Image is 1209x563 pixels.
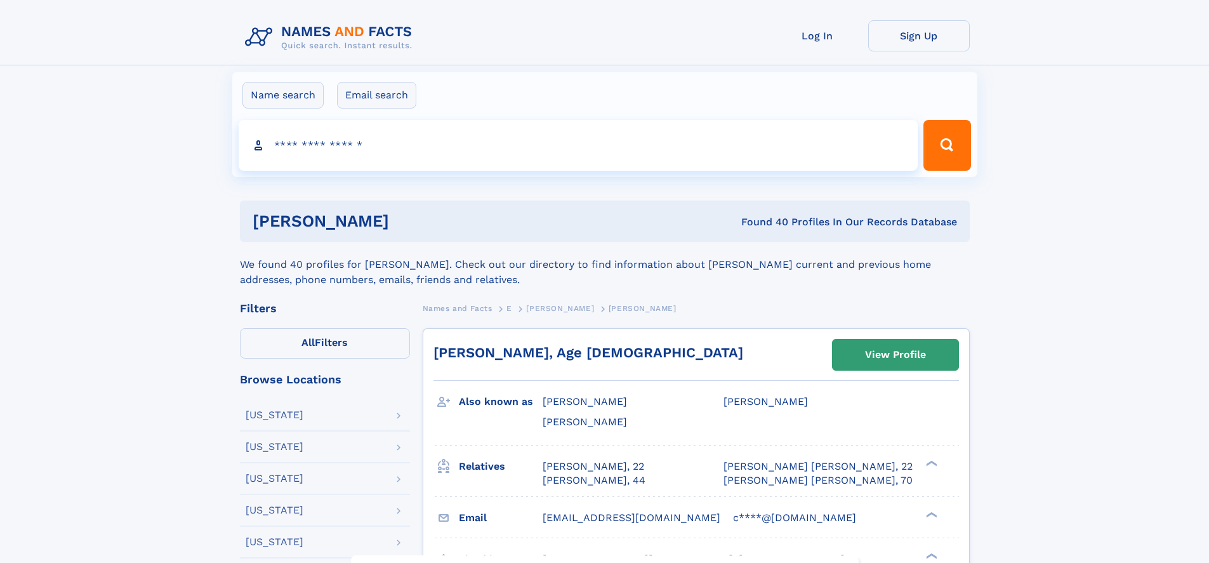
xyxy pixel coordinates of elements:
[865,340,926,369] div: View Profile
[923,120,970,171] button: Search Button
[565,215,957,229] div: Found 40 Profiles In Our Records Database
[767,20,868,51] a: Log In
[506,300,512,316] a: E
[543,512,720,524] span: [EMAIL_ADDRESS][DOMAIN_NAME]
[246,474,303,484] div: [US_STATE]
[543,460,644,474] a: [PERSON_NAME], 22
[923,552,938,560] div: ❯
[459,456,543,477] h3: Relatives
[723,460,913,474] a: [PERSON_NAME] [PERSON_NAME], 22
[723,395,808,407] span: [PERSON_NAME]
[543,416,627,428] span: [PERSON_NAME]
[253,213,565,229] h1: [PERSON_NAME]
[246,442,303,452] div: [US_STATE]
[723,474,913,487] a: [PERSON_NAME] [PERSON_NAME], 70
[543,474,645,487] a: [PERSON_NAME], 44
[246,505,303,515] div: [US_STATE]
[506,304,512,313] span: E
[240,242,970,288] div: We found 40 profiles for [PERSON_NAME]. Check out our directory to find information about [PERSON...
[240,20,423,55] img: Logo Names and Facts
[543,395,627,407] span: [PERSON_NAME]
[246,410,303,420] div: [US_STATE]
[246,537,303,547] div: [US_STATE]
[526,300,594,316] a: [PERSON_NAME]
[868,20,970,51] a: Sign Up
[240,374,410,385] div: Browse Locations
[242,82,324,109] label: Name search
[337,82,416,109] label: Email search
[459,391,543,413] h3: Also known as
[240,303,410,314] div: Filters
[240,328,410,359] label: Filters
[833,340,958,370] a: View Profile
[923,510,938,519] div: ❯
[609,304,677,313] span: [PERSON_NAME]
[526,304,594,313] span: [PERSON_NAME]
[423,300,492,316] a: Names and Facts
[433,345,743,361] a: [PERSON_NAME], Age [DEMOGRAPHIC_DATA]
[923,459,938,467] div: ❯
[459,507,543,529] h3: Email
[301,336,315,348] span: All
[239,120,918,171] input: search input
